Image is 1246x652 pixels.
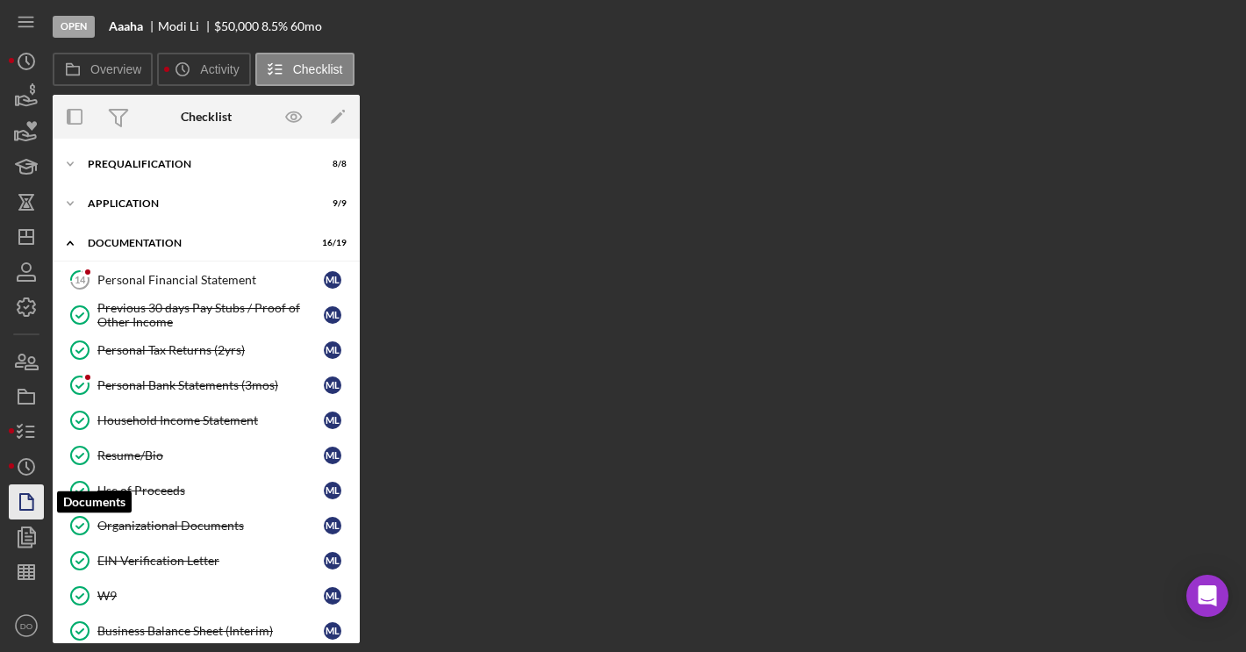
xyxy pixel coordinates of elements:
[97,448,324,462] div: Resume/Bio
[97,378,324,392] div: Personal Bank Statements (3mos)
[315,159,347,169] div: 8 / 8
[88,198,303,209] div: Application
[293,62,343,76] label: Checklist
[53,53,153,86] button: Overview
[97,554,324,568] div: EIN Verification Letter
[315,238,347,248] div: 16 / 19
[90,62,141,76] label: Overview
[1186,575,1228,617] div: Open Intercom Messenger
[157,53,250,86] button: Activity
[97,273,324,287] div: Personal Financial Statement
[109,19,143,33] b: Aaaha
[324,306,341,324] div: M L
[61,297,351,333] a: Previous 30 days Pay Stubs / Proof of Other IncomeML
[61,403,351,438] a: Household Income StatementML
[61,473,351,508] a: Use of ProceedsML
[9,608,44,643] button: DO
[97,624,324,638] div: Business Balance Sheet (Interim)
[97,519,324,533] div: Organizational Documents
[315,198,347,209] div: 9 / 9
[61,368,351,403] a: Personal Bank Statements (3mos)ML
[97,589,324,603] div: W9
[324,552,341,570] div: M L
[324,587,341,605] div: M L
[61,578,351,613] a: W9ML
[97,343,324,357] div: Personal Tax Returns (2yrs)
[61,613,351,648] a: Business Balance Sheet (Interim)ML
[75,274,86,285] tspan: 14
[324,482,341,499] div: M L
[97,484,324,498] div: Use of Proceeds
[324,447,341,464] div: M L
[61,543,351,578] a: EIN Verification LetterML
[61,438,351,473] a: Resume/BioML
[181,110,232,124] div: Checklist
[324,517,341,534] div: M L
[88,238,303,248] div: Documentation
[324,622,341,640] div: M L
[158,19,214,33] div: Modi Li
[290,19,322,33] div: 60 mo
[200,62,239,76] label: Activity
[214,18,259,33] span: $50,000
[324,412,341,429] div: M L
[324,341,341,359] div: M L
[97,413,324,427] div: Household Income Statement
[324,271,341,289] div: M L
[61,262,351,297] a: 14Personal Financial StatementML
[53,16,95,38] div: Open
[88,159,303,169] div: Prequalification
[97,301,324,329] div: Previous 30 days Pay Stubs / Proof of Other Income
[61,333,351,368] a: Personal Tax Returns (2yrs)ML
[255,53,354,86] button: Checklist
[261,19,288,33] div: 8.5 %
[20,621,32,631] text: DO
[61,508,351,543] a: Organizational DocumentsML
[324,376,341,394] div: M L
